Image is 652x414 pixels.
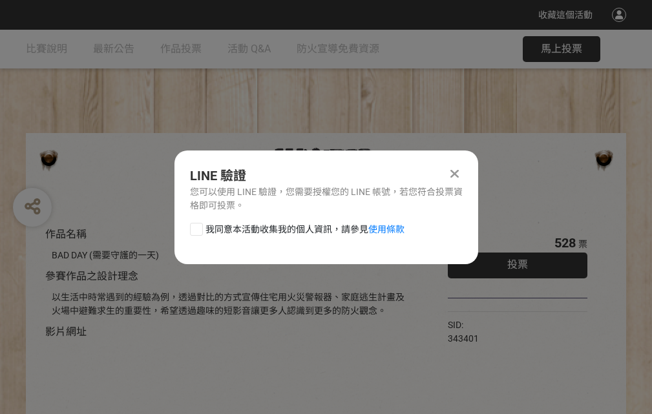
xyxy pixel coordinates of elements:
[507,258,528,271] span: 投票
[52,291,409,318] div: 以生活中時常遇到的經驗為例，透過對比的方式宣傳住宅用火災警報器、家庭逃生計畫及火場中避難求生的重要性，希望透過趣味的短影音讓更多人認識到更多的防火觀念。
[26,30,67,68] a: 比賽說明
[93,43,134,55] span: 最新公告
[26,43,67,55] span: 比賽說明
[541,43,582,55] span: 馬上投票
[297,30,379,68] a: 防火宣導免費資源
[45,270,138,282] span: 參賽作品之設計理念
[523,36,600,62] button: 馬上投票
[297,43,379,55] span: 防火宣導免費資源
[554,235,576,251] span: 528
[227,30,271,68] a: 活動 Q&A
[205,223,405,236] span: 我同意本活動收集我的個人資訊，請參見
[190,166,463,185] div: LINE 驗證
[448,320,479,344] span: SID: 343401
[52,249,409,262] div: BAD DAY (需要守護的一天)
[190,185,463,212] div: 您可以使用 LINE 驗證，您需要授權您的 LINE 帳號，若您符合投票資格即可投票。
[578,239,587,249] span: 票
[93,30,134,68] a: 最新公告
[227,43,271,55] span: 活動 Q&A
[482,318,547,331] iframe: Facebook Share
[160,43,202,55] span: 作品投票
[160,30,202,68] a: 作品投票
[538,10,593,20] span: 收藏這個活動
[45,326,87,338] span: 影片網址
[368,224,405,234] a: 使用條款
[45,228,87,240] span: 作品名稱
